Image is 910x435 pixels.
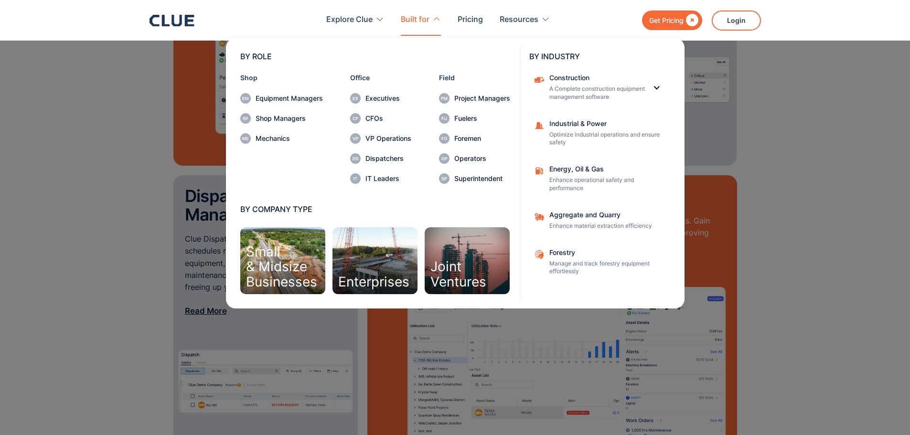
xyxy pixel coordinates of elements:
[240,133,323,144] a: Mechanics
[150,36,761,308] nav: Built for
[401,5,441,35] div: Built for
[332,227,418,294] a: Enterprises
[365,135,411,142] div: VP Operations
[350,74,411,81] div: Office
[326,5,373,35] div: Explore Clue
[178,350,353,414] img: dispatch management software
[439,133,510,144] a: Foremen
[529,70,651,106] a: ConstructionA Complete construction equipment management software
[529,244,670,281] a: ForestryManage and track forestry equipment effortlessly
[642,11,702,30] a: Get Pricing
[684,14,698,26] div: 
[256,95,323,102] div: Equipment Managers
[439,74,510,81] div: Field
[712,11,761,31] a: Login
[401,5,429,35] div: Built for
[425,227,510,294] a: JointVentures
[240,227,325,294] a: Small& MidsizeBusinesses
[338,275,409,289] div: Enterprises
[350,93,411,104] a: Executives
[549,222,664,230] p: Enhance material extraction efficiency
[549,166,664,172] div: Energy, Oil & Gas
[240,113,323,124] a: Shop Managers
[529,207,670,235] a: Aggregate and QuarryEnhance material extraction efficiency
[240,53,510,60] div: BY ROLE
[454,95,510,102] div: Project Managers
[439,173,510,184] a: Superintendent
[649,14,684,26] div: Get Pricing
[350,113,411,124] a: CFOs
[326,5,384,35] div: Explore Clue
[240,93,323,104] a: Equipment Managers
[738,301,910,435] iframe: Chat Widget
[534,212,545,222] img: Aggregate and Quarry
[500,5,550,35] div: Resources
[454,175,510,182] div: Superintendent
[549,249,664,256] div: Forestry
[350,173,411,184] a: IT Leaders
[350,133,411,144] a: VP Operations
[240,205,510,213] div: BY COMPANY TYPE
[454,135,510,142] div: Foremen
[365,115,411,122] div: CFOs
[350,153,411,164] a: Dispatchers
[246,244,317,289] div: Small & Midsize Businesses
[549,212,664,218] div: Aggregate and Quarry
[365,95,411,102] div: Executives
[549,260,664,276] p: Manage and track forestry equipment effortlessly
[439,93,510,104] a: Project Managers
[549,176,664,192] p: Enhance operational safety and performance
[549,74,645,81] div: Construction
[439,113,510,124] a: Fuelers
[534,74,545,85] img: Construction
[529,53,670,60] div: BY INDUSTRY
[365,155,411,162] div: Dispatchers
[529,70,670,106] div: ConstructionConstructionA Complete construction equipment management software
[534,249,545,260] img: Aggregate and Quarry
[185,306,227,316] a: Read More
[256,135,323,142] div: Mechanics
[430,259,486,289] div: Joint Ventures
[240,74,323,81] div: Shop
[256,115,323,122] div: Shop Managers
[549,131,664,147] p: Optimize industrial operations and ensure safety
[549,120,664,127] div: Industrial & Power
[454,115,510,122] div: Fuelers
[439,153,510,164] a: Operators
[529,161,670,197] a: Energy, Oil & GasEnhance operational safety and performance
[454,155,510,162] div: Operators
[529,116,670,152] a: Industrial & PowerOptimize industrial operations and ensure safety
[458,5,483,35] a: Pricing
[534,166,545,176] img: fleet fuel icon
[549,85,645,101] p: A Complete construction equipment management software
[534,120,545,131] img: Construction cone icon
[365,175,411,182] div: IT Leaders
[500,5,538,35] div: Resources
